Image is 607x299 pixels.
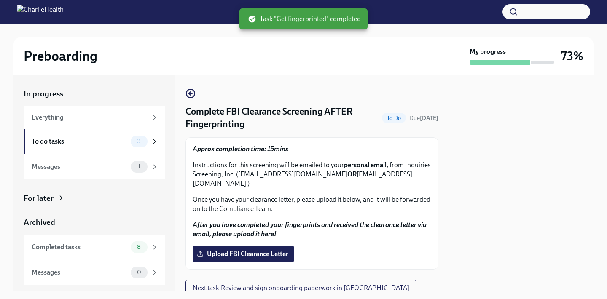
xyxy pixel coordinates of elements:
a: Everything [24,106,165,129]
label: Upload FBI Clearance Letter [193,246,294,262]
strong: My progress [470,47,506,56]
span: Due [409,115,438,122]
span: Upload FBI Clearance Letter [199,250,288,258]
strong: personal email [344,161,387,169]
h2: Preboarding [24,48,97,64]
strong: [DATE] [420,115,438,122]
p: Instructions for this screening will be emailed to your , from Inquiries Screening, Inc. ([EMAIL_... [193,160,431,188]
span: 8 [132,244,146,250]
a: Messages0 [24,260,165,285]
img: CharlieHealth [17,5,64,19]
a: Completed tasks8 [24,235,165,260]
span: 3 [132,138,146,144]
h3: 73% [561,48,583,64]
span: 0 [132,269,146,275]
button: Next task:Review and sign onboarding paperwork in [GEOGRAPHIC_DATA] [185,280,416,296]
div: Messages [32,162,127,171]
strong: After you have completed your fingerprints and received the clearance letter via email, please up... [193,221,427,238]
a: Messages1 [24,154,165,179]
div: Messages [32,268,127,277]
a: Archived [24,217,165,228]
a: For later [24,193,165,204]
a: In progress [24,88,165,99]
strong: Approx completion time: 15mins [193,145,288,153]
span: Task "Get fingerprinted" completed [248,14,361,24]
strong: OR [347,170,357,178]
span: To Do [382,115,406,121]
div: To do tasks [32,137,127,146]
a: To do tasks3 [24,129,165,154]
h4: Complete FBI Clearance Screening AFTER Fingerprinting [185,105,379,131]
div: Completed tasks [32,243,127,252]
div: For later [24,193,54,204]
span: 1 [133,163,145,170]
div: Everything [32,113,148,122]
p: Once you have your clearance letter, please upload it below, and it will be forwarded on to the C... [193,195,431,214]
span: September 7th, 2025 09:00 [409,114,438,122]
span: Next task : Review and sign onboarding paperwork in [GEOGRAPHIC_DATA] [193,284,409,292]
